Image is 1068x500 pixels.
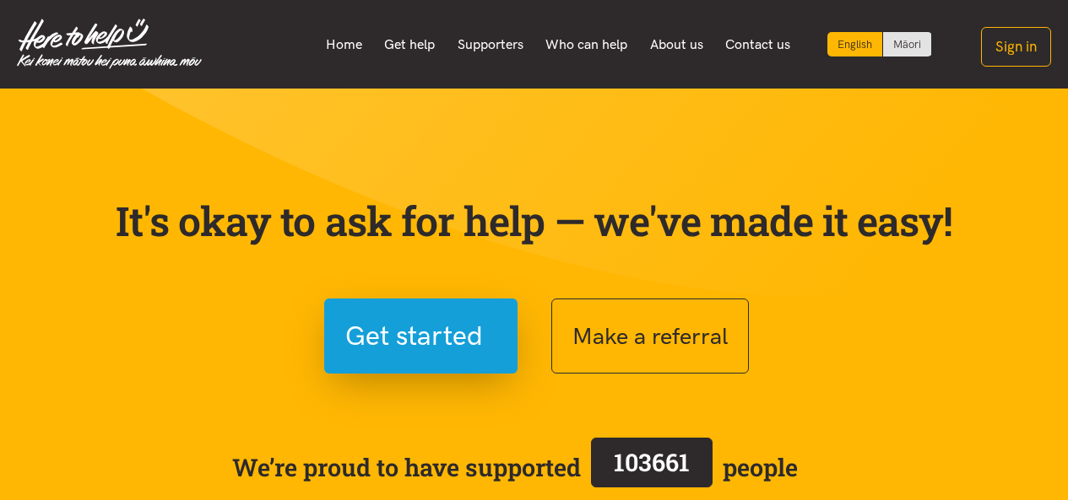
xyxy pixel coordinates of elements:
button: Sign in [981,27,1051,67]
span: 103661 [614,446,690,478]
div: Current language [827,32,883,56]
img: Home [17,19,202,69]
div: Language toggle [827,32,932,56]
a: Who can help [534,27,639,62]
a: Home [314,27,373,62]
button: Make a referral [551,298,749,374]
a: Supporters [446,27,534,62]
span: Get started [345,315,483,358]
a: About us [639,27,715,62]
p: It's okay to ask for help — we've made it easy! [112,196,957,245]
a: Switch to Te Reo Māori [883,32,931,56]
span: We’re proud to have supported people [232,434,798,500]
a: 103661 [581,434,723,500]
a: Contact us [714,27,802,62]
a: Get help [373,27,447,62]
button: Get started [324,298,518,374]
